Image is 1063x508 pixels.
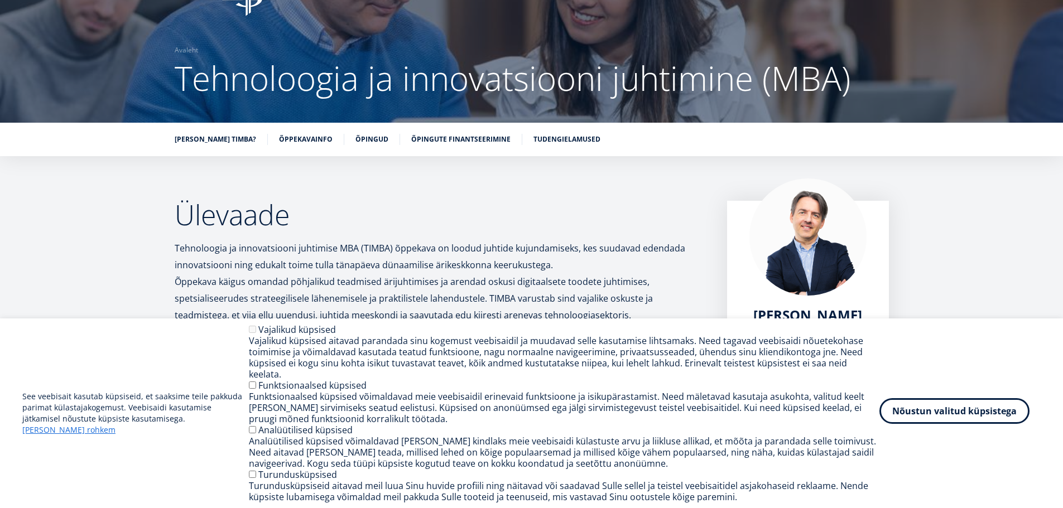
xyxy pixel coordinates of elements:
input: Üheaastane eestikeelne MBA [3,110,10,117]
label: Funktsionaalsed küpsised [258,379,367,391]
a: [PERSON_NAME] rohkem [22,424,116,436]
input: Kaheaastane MBA [3,124,10,132]
div: Analüütilised küpsised võimaldavad [PERSON_NAME] kindlaks meie veebisaidi külastuste arvu ja liik... [249,436,879,469]
div: Turundusküpsiseid aitavad meil luua Sinu huvide profiili ning näitavad või saadavad Sulle sellel ... [249,480,879,502]
a: Õpingute finantseerimine [411,134,511,145]
a: [PERSON_NAME] TIMBA? [175,134,256,145]
span: [PERSON_NAME] [753,306,862,324]
label: Turundusküpsised [258,468,337,481]
span: Tehnoloogia ja innovatsiooni juhtimine (MBA) [175,55,850,101]
label: Analüütilised küpsised [258,424,353,436]
span: Üheaastane eestikeelne MBA [13,109,109,119]
a: [PERSON_NAME] [753,307,862,323]
label: Vajalikud küpsised [258,323,336,336]
a: Tudengielamused [533,134,600,145]
p: Tehnoloogia ja innovatsiooni juhtimise MBA (TIMBA) õppekava on loodud juhtide kujundamiseks, kes ... [175,240,705,323]
span: Perekonnanimi [265,1,316,11]
button: Nõustun valitud küpsistega [879,398,1030,424]
h2: Ülevaade [175,201,705,229]
img: Marko Rillo [749,178,867,296]
div: Vajalikud küpsised aitavad parandada sinu kogemust veebisaidil ja muudavad selle kasutamise lihts... [249,335,879,380]
input: Tehnoloogia ja innovatsiooni juhtimine (MBA) [3,139,10,146]
p: See veebisait kasutab küpsiseid, et saaksime teile pakkuda parimat külastajakogemust. Veebisaidi ... [22,391,249,436]
div: Funktsionaalsed küpsised võimaldavad meie veebisaidil erinevaid funktsioone ja isikupärastamist. ... [249,391,879,424]
a: Õppekavainfo [279,134,333,145]
span: Tehnoloogia ja innovatsiooni juhtimine (MBA) [13,138,164,148]
a: Õpingud [355,134,388,145]
a: Avaleht [175,45,198,56]
span: Kaheaastane MBA [13,124,73,134]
